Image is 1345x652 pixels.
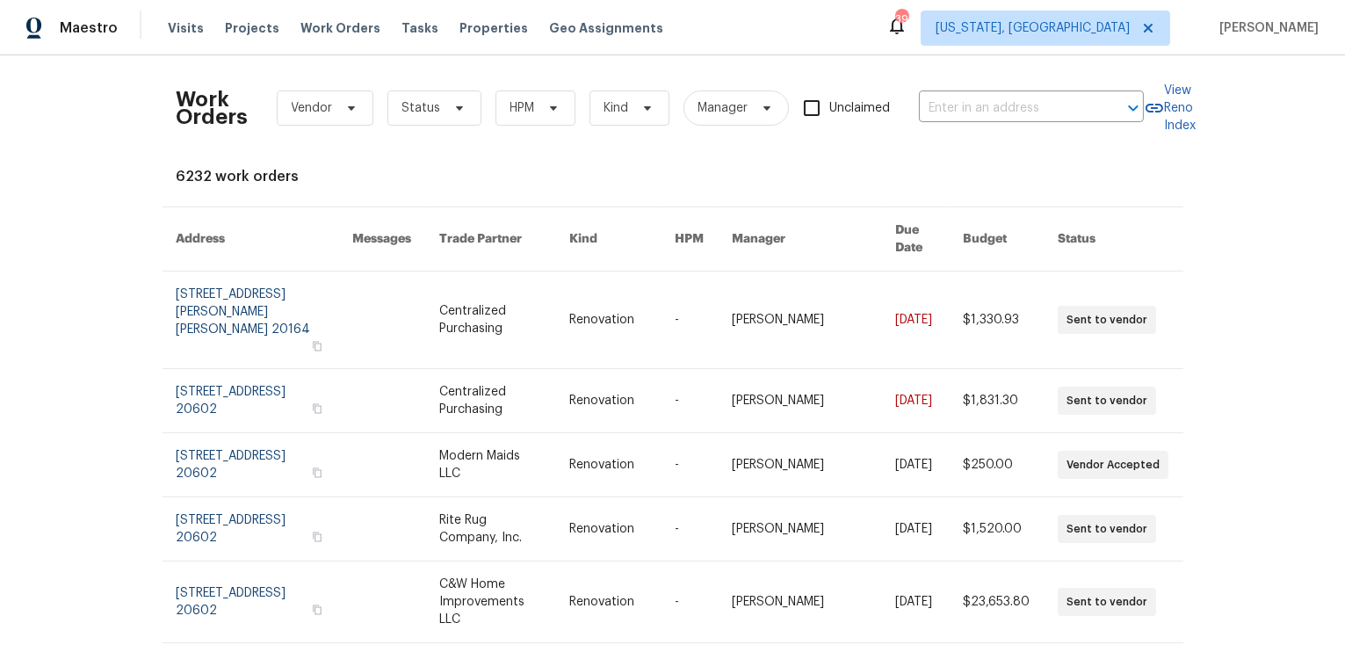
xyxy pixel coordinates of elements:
span: [US_STATE], [GEOGRAPHIC_DATA] [936,19,1130,37]
td: Renovation [555,561,661,643]
td: Renovation [555,369,661,433]
span: Properties [459,19,528,37]
th: Address [163,207,339,272]
button: Copy Address [309,401,325,417]
th: HPM [661,207,718,272]
td: [PERSON_NAME] [718,272,882,369]
td: - [661,272,718,369]
th: Kind [555,207,661,272]
span: Maestro [60,19,118,37]
td: Modern Maids LLC [426,433,555,497]
input: Enter in an address [919,95,1095,122]
td: Centralized Purchasing [426,272,555,369]
div: 39 [895,11,908,28]
td: [PERSON_NAME] [718,433,882,497]
th: Status [1044,207,1182,272]
td: Renovation [555,433,661,497]
th: Due Date [881,207,949,272]
th: Messages [339,207,426,272]
a: View Reno Index [1144,82,1197,134]
span: [PERSON_NAME] [1212,19,1319,37]
td: Rite Rug Company, Inc. [426,497,555,561]
span: Manager [698,99,748,117]
td: Renovation [555,497,661,561]
button: Copy Address [309,602,325,618]
button: Copy Address [309,465,325,481]
span: Geo Assignments [549,19,663,37]
th: Trade Partner [426,207,555,272]
div: 6232 work orders [177,168,1169,185]
td: Centralized Purchasing [426,369,555,433]
span: HPM [510,99,535,117]
button: Copy Address [309,338,325,354]
th: Manager [718,207,882,272]
span: Projects [225,19,279,37]
td: - [661,497,718,561]
td: [PERSON_NAME] [718,497,882,561]
td: Renovation [555,272,661,369]
th: Budget [949,207,1044,272]
h2: Work Orders [177,91,249,126]
button: Copy Address [309,529,325,545]
span: Vendor [292,99,333,117]
span: Unclaimed [830,99,891,118]
td: - [661,561,718,643]
button: Open [1121,96,1146,120]
span: Status [402,99,441,117]
span: Work Orders [300,19,380,37]
td: - [661,433,718,497]
span: Kind [604,99,629,117]
td: [PERSON_NAME] [718,561,882,643]
span: Tasks [401,22,438,34]
td: C&W Home Improvements LLC [426,561,555,643]
td: [PERSON_NAME] [718,369,882,433]
span: Visits [168,19,204,37]
td: - [661,369,718,433]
